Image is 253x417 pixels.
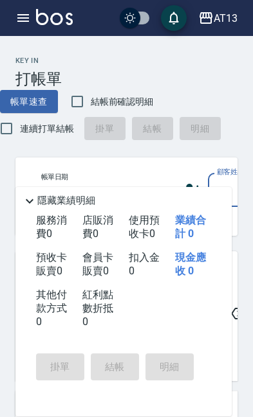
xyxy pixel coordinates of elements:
div: AT13 [214,10,238,26]
span: 店販消費 0 [82,214,113,240]
span: 服務消費 0 [36,214,67,240]
img: Logo [36,9,73,25]
span: 預收卡販賣 0 [36,251,67,277]
span: 會員卡販賣 0 [82,251,113,277]
span: 紅利點數折抵 0 [82,288,113,328]
span: 現金應收 0 [175,251,206,277]
input: Choose date, selected date is 2025-08-20 [41,183,172,204]
span: 其他付款方式 0 [36,288,67,328]
span: 業績合計 0 [175,214,206,240]
h2: Key In [15,57,62,65]
label: 帳單日期 [41,172,68,182]
button: save [161,5,187,31]
span: 連續打單結帳 [20,122,74,136]
span: 使用預收卡 0 [129,214,160,240]
span: 結帳前確認明細 [91,95,154,109]
span: 扣入金 0 [129,251,160,277]
h3: 打帳單 [15,70,62,88]
p: 隱藏業績明細 [37,194,95,208]
button: AT13 [193,5,243,31]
